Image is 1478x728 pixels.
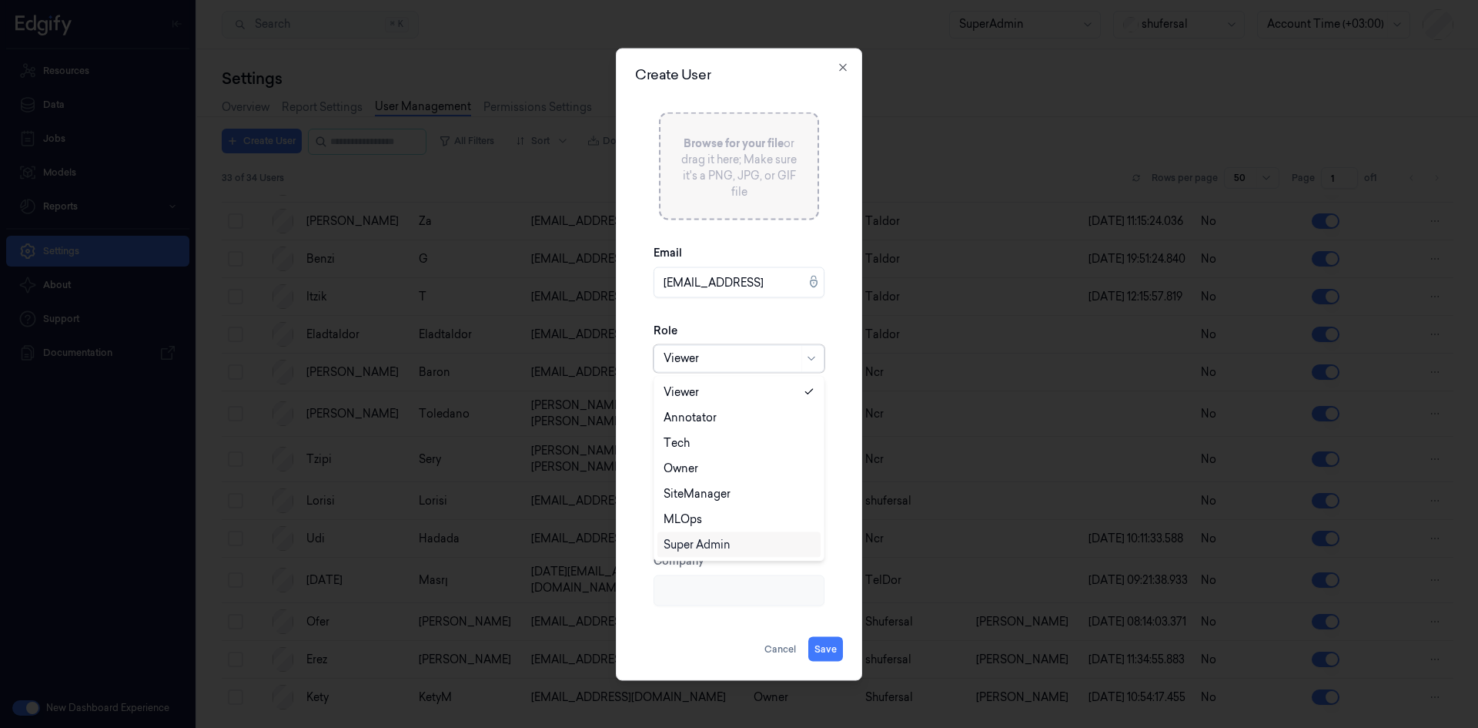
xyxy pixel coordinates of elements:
p: or drag it here; Make sure it's a PNG, JPG, or GIF file [679,135,799,200]
button: Cancel [758,636,802,661]
label: Role [654,322,677,337]
div: Tech [664,434,690,451]
div: SiteManager [664,485,731,502]
label: Company [654,552,704,568]
div: MLOps [664,511,702,527]
div: Owner [664,460,698,476]
button: Save [808,636,843,661]
span: Browse for your file [684,136,784,149]
div: Super Admin [664,536,731,552]
div: Viewer [664,384,699,400]
label: Email [654,244,682,260]
h2: Create User [635,67,843,81]
div: Annotator [664,409,717,425]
